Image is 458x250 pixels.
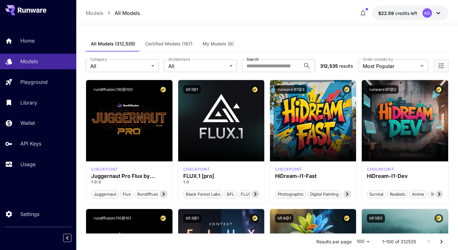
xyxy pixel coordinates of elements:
button: bfl:3@1 [183,214,201,223]
button: Anime [409,190,427,198]
p: Results per page [316,239,352,245]
a: All Models [115,9,140,17]
p: Home [20,37,35,44]
div: FLUX.1 D [91,166,118,172]
span: Certified Models (167) [145,41,192,47]
span: Digital Painting [308,191,341,198]
button: bfl:1@5 [367,214,385,223]
button: Realistic [387,190,408,198]
a: Models [86,9,103,17]
button: Certified Model – Vetted for best performance and includes a commercial license. [159,85,167,94]
button: Black Forest Labs [183,190,223,198]
div: fluxpro [183,166,210,172]
span: $22.59 [378,10,395,16]
button: bfl:4@1 [275,214,293,223]
button: runware:97@2 [367,85,399,94]
div: AG [422,8,432,18]
button: Digital Painting [307,190,341,198]
button: rundiffusion:110@101 [91,214,134,223]
button: Certified Model – Vetted for best performance and includes a commercial license. [159,214,167,223]
span: rundiffusion [135,191,164,198]
button: Certified Model – Vetted for best performance and includes a commercial license. [251,85,259,94]
button: rundiffusion [135,190,165,198]
button: $22.59299AG [372,6,448,20]
div: HiDream Fast [275,166,302,172]
button: Go to next page [435,235,448,248]
span: All [90,62,149,70]
button: Certified Model – Vetted for best performance and includes a commercial license. [342,214,351,223]
p: checkpoint [91,166,118,172]
nav: breadcrumb [86,9,140,17]
span: juggernaut [91,191,118,198]
button: Certified Model – Vetted for best performance and includes a commercial license. [342,85,351,94]
div: Collapse sidebar [68,232,76,244]
p: 1–100 of 312535 [382,239,416,245]
p: Settings [20,210,39,218]
span: Most Popular [363,62,418,70]
span: Stylized [428,191,448,198]
p: checkpoint [183,166,210,172]
span: BFL [225,191,237,198]
button: Surreal [367,190,386,198]
button: rundiffusion:130@100 [91,85,135,94]
p: Playground [20,78,48,86]
button: flux [120,190,133,198]
button: Stylized [428,190,448,198]
div: 100 [354,237,372,246]
h3: HiDream-I1-Dev [367,173,443,179]
span: results [339,63,353,69]
label: Search [246,57,259,62]
span: All Models (312,535) [91,41,135,47]
label: Architecture [168,57,190,62]
div: HiDream Dev [367,166,394,172]
p: API Keys [20,140,41,147]
p: checkpoint [367,166,394,172]
span: My Models (6) [203,41,234,47]
span: Photographic [275,191,306,198]
button: Certified Model – Vetted for best performance and includes a commercial license. [434,85,443,94]
span: FLUX.1 [pro] [239,191,267,198]
span: Black Forest Labs [184,191,223,198]
p: Models [20,57,38,65]
p: 1.0 [183,179,259,185]
span: All [168,62,227,70]
h3: Juggernaut Pro Flux by RunDiffusion [91,173,167,179]
p: Library [20,99,37,106]
span: flux [120,191,133,198]
h3: FLUX.1 [pro] [183,173,259,179]
span: credits left [395,10,417,16]
span: Anime [410,191,427,198]
span: Surreal [367,191,386,198]
button: FLUX.1 [pro] [238,190,268,198]
p: Wallet [20,119,35,127]
button: bfl:1@1 [183,85,201,94]
button: Collapse sidebar [63,234,71,242]
label: Category [90,57,107,62]
p: checkpoint [275,166,302,172]
button: juggernaut [91,190,119,198]
button: Open more filters [437,62,445,70]
label: Order models by [363,57,393,62]
button: runware:97@3 [275,85,307,94]
p: Usage [20,160,36,168]
button: BFL [224,190,237,198]
button: Photographic [275,190,306,198]
span: Realistic [387,191,408,198]
span: 312,535 [320,63,338,69]
div: $22.59299 [378,10,417,17]
button: Certified Model – Vetted for best performance and includes a commercial license. [434,214,443,223]
p: 1.0.0 [91,179,167,185]
button: Certified Model – Vetted for best performance and includes a commercial license. [251,214,259,223]
h3: HiDream-I1-Fast [275,173,351,179]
